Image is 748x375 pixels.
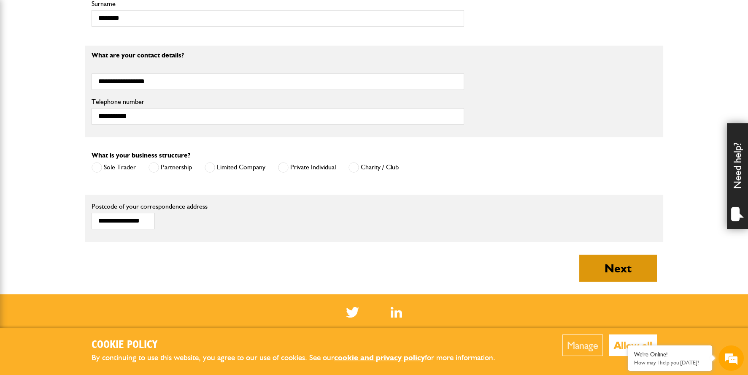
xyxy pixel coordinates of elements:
[115,260,153,272] em: Start Chat
[14,47,35,59] img: d_20077148190_company_1631870298795_20077148190
[391,307,402,318] img: Linked In
[92,0,464,7] label: Surname
[609,334,657,356] button: Allow all
[278,162,336,173] label: Private Individual
[92,52,464,59] p: What are your contact details?
[92,351,509,364] p: By continuing to use this website, you agree to our use of cookies. See our for more information.
[562,334,603,356] button: Manage
[92,203,220,210] label: Postcode of your correspondence address
[348,162,399,173] label: Charity / Club
[138,4,159,24] div: Minimize live chat window
[92,152,190,159] label: What is your business structure?
[391,307,402,318] a: LinkedIn
[92,98,464,105] label: Telephone number
[11,78,154,97] input: Enter your last name
[92,162,136,173] label: Sole Trader
[634,359,706,366] p: How may I help you today?
[205,162,265,173] label: Limited Company
[11,103,154,122] input: Enter your email address
[149,162,192,173] label: Partnership
[634,351,706,358] div: We're Online!
[579,255,657,282] button: Next
[11,128,154,147] input: Enter your phone number
[727,123,748,229] div: Need help?
[44,47,142,58] div: Chat with us now
[11,153,154,253] textarea: Type your message and hit 'Enter'
[334,353,425,362] a: cookie and privacy policy
[92,339,509,352] h2: Cookie Policy
[346,307,359,318] img: Twitter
